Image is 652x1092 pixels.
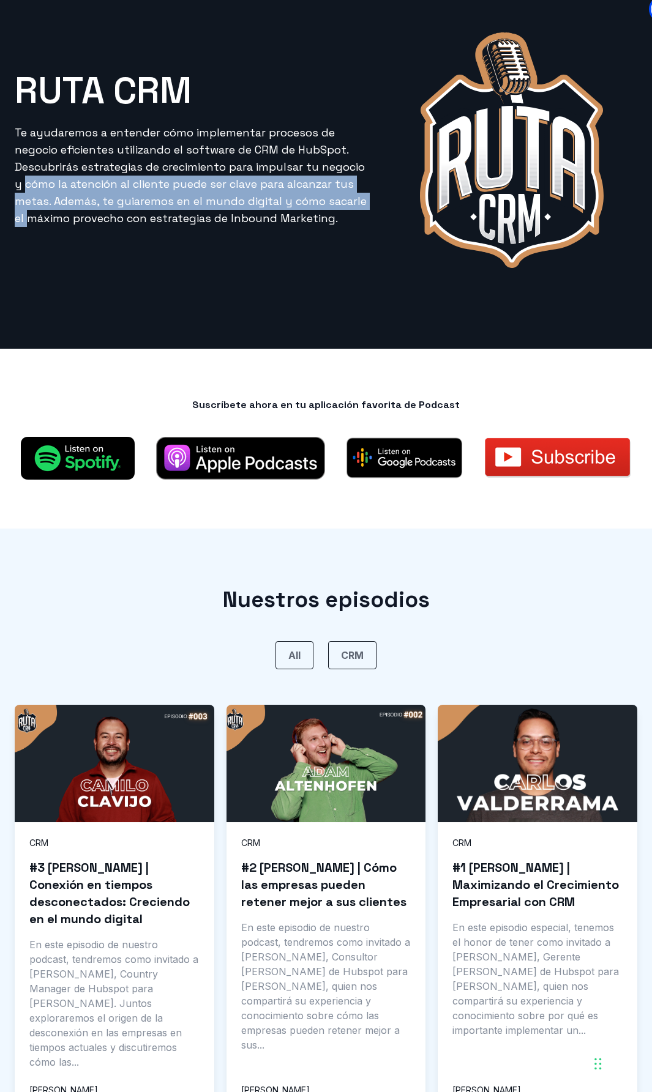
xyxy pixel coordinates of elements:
[15,587,637,612] h2: Nuestros episodios
[241,920,411,1052] p: En este episodio de nuestro podcast, tendremos como invitado a [PERSON_NAME], Consultor [PERSON_N...
[241,859,411,910] h3: #2 [PERSON_NAME] | Cómo las empresas pueden retener mejor a sus clientes
[420,32,604,268] img: rutacrm-logo
[275,641,313,669] a: All
[15,705,214,822] img: #3 Camilo Clavijo | Conexión en tiempos desconectados: Creciendo en el mundo digital
[227,705,426,822] img: #2 Adam Altenhofen | Cómo las empresas pueden retener mejor a sus clientes
[452,920,623,1038] p: En este episodio especial, tenemos el honor de tener como invitado a [PERSON_NAME], Gerente [PERS...
[156,437,325,480] img: applepodcast
[591,1033,652,1092] iframe: Chat Widget
[29,859,200,1069] a: #3 [PERSON_NAME] | Conexión en tiempos desconectados: Creciendo en el mundo digital En este episo...
[594,1046,602,1082] div: Arrastrar
[347,437,462,479] img: Google Podcasts
[15,124,372,227] p: Te ayudaremos a entender cómo implementar procesos de negocio eficientes utilizando el software d...
[452,859,623,910] h3: #1 [PERSON_NAME] | Maximizando el Crecimiento Empresarial con CRM
[15,73,372,110] h1: RUTA CRM
[484,437,632,479] img: 5841c939a6515b1e0ad75aad
[452,838,471,848] a: CRM
[241,859,411,1052] a: #2 [PERSON_NAME] | Cómo las empresas pueden retener mejor a sus clientes En este episodio de nues...
[328,641,377,669] a: CRM
[15,398,637,412] h2: Suscríbete ahora en tu aplicación favorita de Podcast
[591,1033,652,1092] div: Widget de chat
[452,859,623,1038] a: #1 [PERSON_NAME] | Maximizando el Crecimiento Empresarial con CRM En este episodio especial, tene...
[29,838,48,848] a: CRM
[29,937,200,1069] p: En este episodio de nuestro podcast, tendremos como invitado a [PERSON_NAME], Country Manager de ...
[438,705,637,822] img: #1 Carlos Valderrama | Maximizando el Crecimiento Empresarial con CRM
[21,437,135,480] img: Spotify Podcasts
[241,838,260,848] a: CRM
[29,859,200,927] h3: #3 [PERSON_NAME] | Conexión en tiempos desconectados: Creciendo en el mundo digital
